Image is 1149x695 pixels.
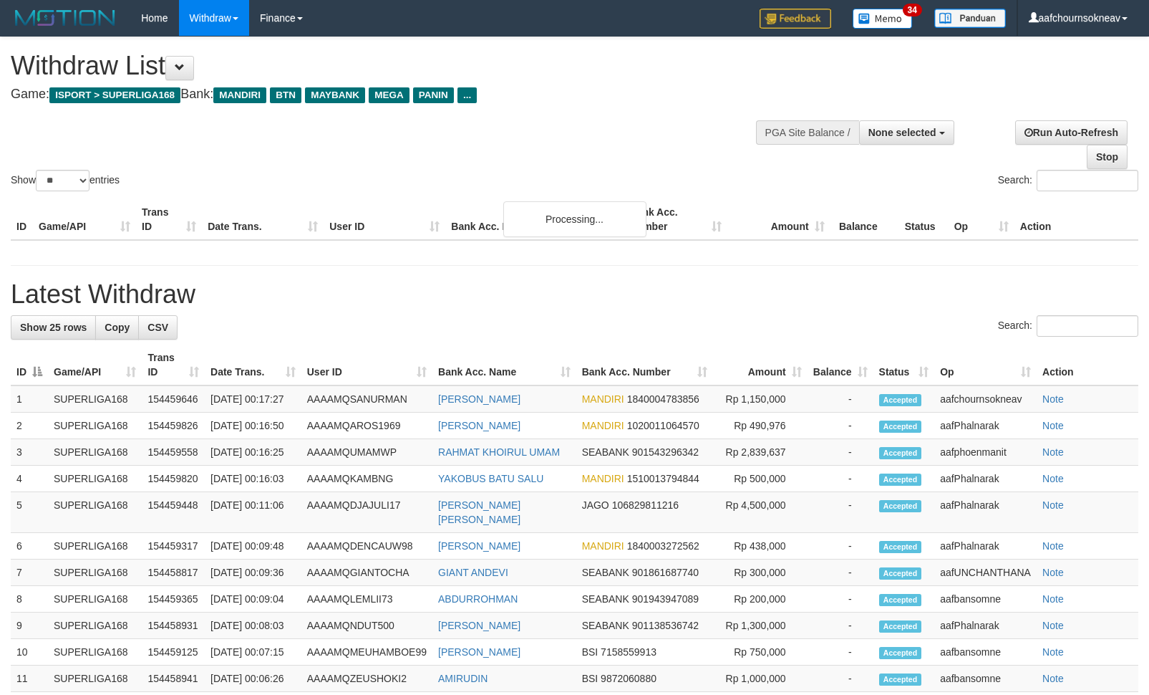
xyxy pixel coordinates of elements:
td: aafPhalnarak [934,613,1037,639]
td: [DATE] 00:16:25 [205,439,301,466]
a: [PERSON_NAME] [438,646,520,658]
td: SUPERLIGA168 [48,639,142,666]
span: Copy [105,322,130,333]
span: Accepted [879,421,922,433]
span: Accepted [879,500,922,512]
span: Accepted [879,620,922,633]
td: SUPERLIGA168 [48,492,142,533]
th: Trans ID: activate to sort column ascending [142,345,205,385]
a: Note [1042,567,1064,578]
a: Run Auto-Refresh [1015,120,1128,145]
td: AAAAMQZEUSHOKI2 [301,666,432,692]
td: 154459558 [142,439,205,466]
span: Copy 1840003272562 to clipboard [627,540,699,552]
td: 154458931 [142,613,205,639]
td: Rp 750,000 [713,639,807,666]
span: MAYBANK [305,87,365,103]
span: Accepted [879,447,922,459]
span: Copy 901138536742 to clipboard [632,620,699,631]
th: ID: activate to sort column descending [11,345,48,385]
a: [PERSON_NAME] [438,540,520,552]
a: Stop [1087,145,1128,169]
td: 154459365 [142,586,205,613]
th: Amount: activate to sort column ascending [713,345,807,385]
a: Note [1042,499,1064,511]
a: GIANT ANDEVI [438,567,508,578]
td: - [808,385,873,413]
th: Bank Acc. Name: activate to sort column ascending [432,345,576,385]
a: [PERSON_NAME] [PERSON_NAME] [438,499,520,525]
td: SUPERLIGA168 [48,533,142,560]
a: Copy [95,315,139,340]
td: aafchournsokneav [934,385,1037,413]
span: Accepted [879,594,922,606]
span: SEABANK [582,567,629,578]
div: PGA Site Balance / [756,120,859,145]
a: RAHMAT KHOIRUL UMAM [438,446,560,458]
td: 7 [11,560,48,586]
td: SUPERLIGA168 [48,613,142,639]
span: None selected [868,127,936,138]
span: MANDIRI [582,393,624,405]
td: AAAAMQAROS1969 [301,413,432,439]
span: Copy 1840004783856 to clipboard [627,393,699,405]
span: Accepted [879,674,922,686]
th: User ID [324,199,445,240]
span: MANDIRI [213,87,266,103]
label: Show entries [11,170,120,191]
td: 154458817 [142,560,205,586]
td: - [808,560,873,586]
td: [DATE] 00:11:06 [205,492,301,533]
th: Bank Acc. Name [445,199,624,240]
td: [DATE] 00:16:50 [205,413,301,439]
a: Show 25 rows [11,315,96,340]
td: 4 [11,466,48,492]
span: JAGO [582,499,609,511]
td: Rp 1,000,000 [713,666,807,692]
td: AAAAMQGIANTOCHA [301,560,432,586]
td: Rp 4,500,000 [713,492,807,533]
td: - [808,666,873,692]
th: Bank Acc. Number: activate to sort column ascending [576,345,714,385]
span: Show 25 rows [20,322,87,333]
a: Note [1042,420,1064,431]
th: Status: activate to sort column ascending [873,345,935,385]
td: aafUNCHANTHANA [934,560,1037,586]
th: Game/API [33,199,136,240]
a: ABDURROHMAN [438,593,518,605]
a: [PERSON_NAME] [438,420,520,431]
span: ... [457,87,477,103]
a: Note [1042,540,1064,552]
img: panduan.png [934,9,1006,28]
th: User ID: activate to sort column ascending [301,345,432,385]
h1: Withdraw List [11,52,752,80]
span: 34 [903,4,922,16]
td: AAAAMQMEUHAMBOE99 [301,639,432,666]
span: Copy 7158559913 to clipboard [601,646,656,658]
a: [PERSON_NAME] [438,393,520,405]
td: Rp 1,150,000 [713,385,807,413]
td: 154459646 [142,385,205,413]
div: Processing... [503,201,646,237]
span: BTN [270,87,301,103]
td: Rp 1,300,000 [713,613,807,639]
td: 2 [11,413,48,439]
span: Copy 1510013794844 to clipboard [627,473,699,484]
th: Status [899,199,949,240]
td: SUPERLIGA168 [48,413,142,439]
span: Copy 1020011064570 to clipboard [627,420,699,431]
th: Action [1037,345,1138,385]
span: Accepted [879,647,922,659]
td: - [808,613,873,639]
td: [DATE] 00:06:26 [205,666,301,692]
td: [DATE] 00:08:03 [205,613,301,639]
a: CSV [138,315,178,340]
td: SUPERLIGA168 [48,466,142,492]
th: Date Trans.: activate to sort column ascending [205,345,301,385]
td: SUPERLIGA168 [48,439,142,466]
td: - [808,466,873,492]
a: Note [1042,673,1064,684]
td: Rp 500,000 [713,466,807,492]
td: 9 [11,613,48,639]
th: Action [1014,199,1138,240]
